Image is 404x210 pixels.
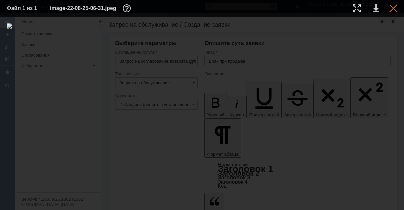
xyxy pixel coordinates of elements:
div: Закрыть окно (Esc) [389,4,397,12]
div: image-22-08-25-06-31.jpeg [50,4,133,12]
span: Добрый день! [3,3,33,8]
div: Скачать файл [373,4,379,12]
div: Увеличить масштаб [353,4,361,12]
div: Дополнительная информация о файле (F11) [123,4,133,12]
span: [DATE] покупатель взяла с полки Тушь для ресниц Luxury эффект умножения с аргановым маслом 12 мл ... [3,8,96,45]
div: Файл 1 из 1 [7,6,40,11]
img: download [7,23,397,203]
